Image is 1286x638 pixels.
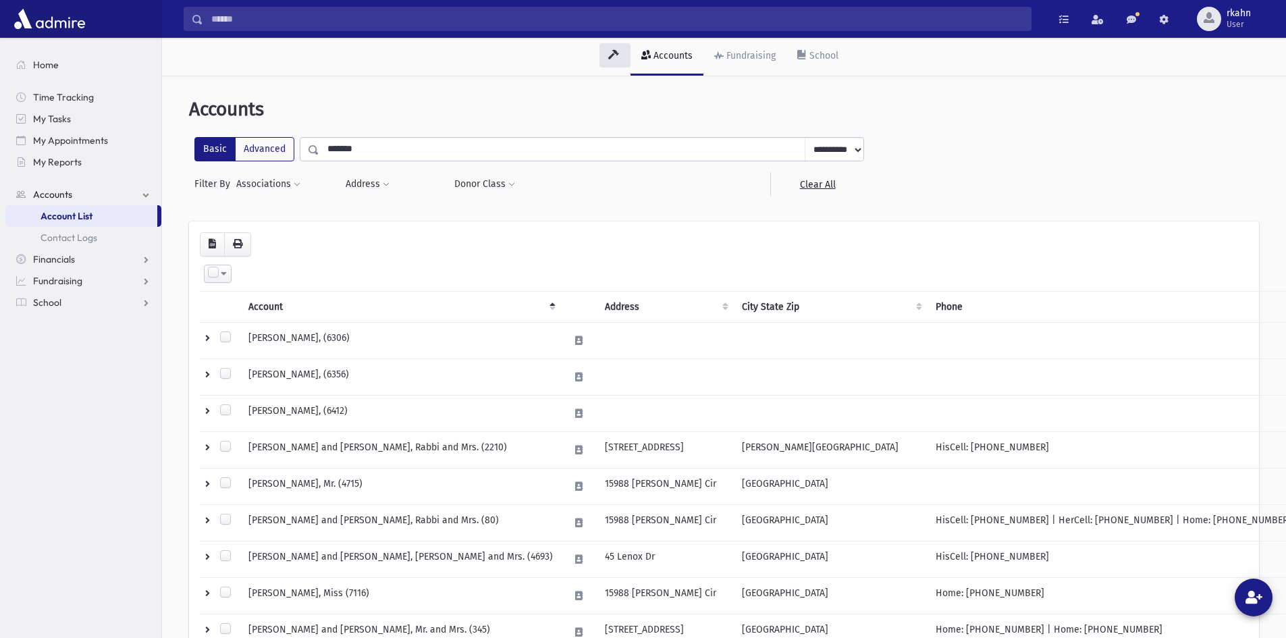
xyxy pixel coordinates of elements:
[597,577,734,614] td: 15988 [PERSON_NAME] Cir
[240,358,561,395] td: [PERSON_NAME], (6356)
[33,188,72,201] span: Accounts
[597,431,734,468] td: [STREET_ADDRESS]
[240,577,561,614] td: [PERSON_NAME], Miss (7116)
[786,38,849,76] a: School
[41,232,97,244] span: Contact Logs
[651,50,693,61] div: Accounts
[770,172,864,196] a: Clear All
[454,172,516,196] button: Donor Class
[734,577,928,614] td: [GEOGRAPHIC_DATA]
[5,108,161,130] a: My Tasks
[33,134,108,147] span: My Appointments
[703,38,786,76] a: Fundraising
[11,5,88,32] img: AdmirePro
[33,275,82,287] span: Fundraising
[597,291,734,322] th: Address : activate to sort column ascending
[236,172,301,196] button: Associations
[734,431,928,468] td: [PERSON_NAME][GEOGRAPHIC_DATA]
[734,291,928,322] th: City State Zip : activate to sort column ascending
[807,50,838,61] div: School
[1227,8,1251,19] span: rkahn
[734,468,928,504] td: [GEOGRAPHIC_DATA]
[345,172,390,196] button: Address
[33,59,59,71] span: Home
[194,137,236,161] label: Basic
[41,210,92,222] span: Account List
[200,232,225,257] button: CSV
[5,151,161,173] a: My Reports
[240,468,561,504] td: [PERSON_NAME], Mr. (4715)
[235,137,294,161] label: Advanced
[5,227,161,248] a: Contact Logs
[5,86,161,108] a: Time Tracking
[240,431,561,468] td: [PERSON_NAME] and [PERSON_NAME], Rabbi and Mrs. (2210)
[5,205,157,227] a: Account List
[5,248,161,270] a: Financials
[194,137,294,161] div: FilterModes
[734,504,928,541] td: [GEOGRAPHIC_DATA]
[240,322,561,358] td: [PERSON_NAME], (6306)
[33,91,94,103] span: Time Tracking
[734,541,928,577] td: [GEOGRAPHIC_DATA]
[33,113,71,125] span: My Tasks
[5,54,161,76] a: Home
[631,38,703,76] a: Accounts
[724,50,776,61] div: Fundraising
[597,504,734,541] td: 15988 [PERSON_NAME] Cir
[240,395,561,431] td: [PERSON_NAME], (6412)
[240,291,561,322] th: Account: activate to sort column descending
[194,177,236,191] span: Filter By
[1227,19,1251,30] span: User
[203,7,1031,31] input: Search
[33,253,75,265] span: Financials
[5,292,161,313] a: School
[5,270,161,292] a: Fundraising
[597,541,734,577] td: 45 Lenox Dr
[597,468,734,504] td: 15988 [PERSON_NAME] Cir
[189,98,264,120] span: Accounts
[240,504,561,541] td: [PERSON_NAME] and [PERSON_NAME], Rabbi and Mrs. (80)
[224,232,251,257] button: Print
[33,156,82,168] span: My Reports
[240,541,561,577] td: [PERSON_NAME] and [PERSON_NAME], [PERSON_NAME] and Mrs. (4693)
[33,296,61,309] span: School
[5,184,161,205] a: Accounts
[5,130,161,151] a: My Appointments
